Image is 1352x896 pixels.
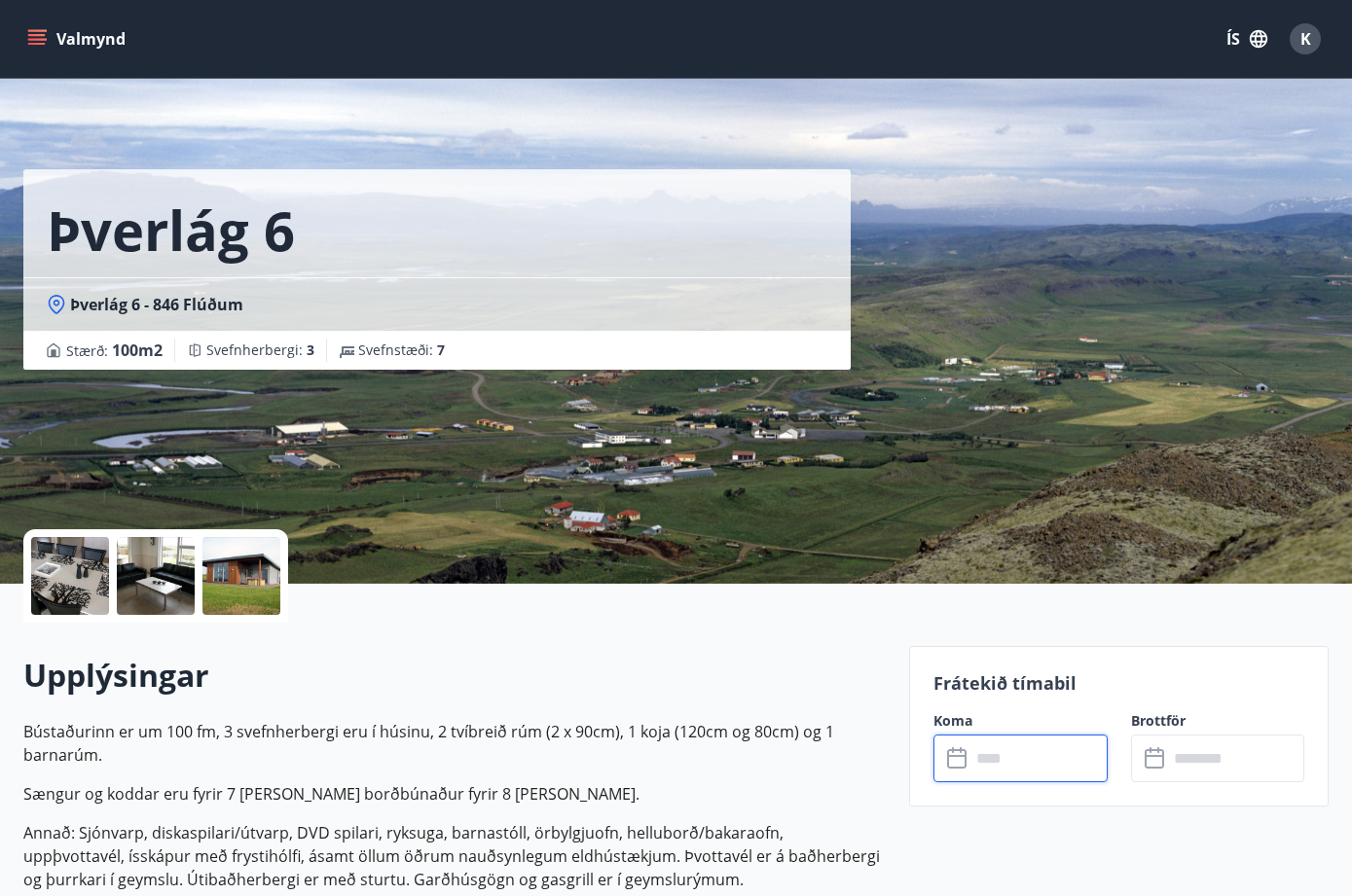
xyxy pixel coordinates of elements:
[1216,21,1278,56] button: ÍS
[933,670,1304,696] p: Frátekið tímabil
[23,720,886,767] p: Bústaðurinn er um 100 fm, 3 svefnherbergi eru í húsinu, 2 tvíbreið rúm (2 x 90cm), 1 koja (120cm ...
[1131,711,1305,731] label: Brottför
[933,711,1108,731] label: Koma
[66,339,163,362] span: Stærð :
[112,340,163,361] span: 100 m2
[23,21,133,56] button: menu
[1300,28,1311,50] span: K
[70,294,243,315] span: Þverlág 6 - 846 Flúðum
[47,193,295,267] h1: Þverlág 6
[1282,16,1329,62] button: K
[437,340,445,359] span: 7
[307,340,314,359] span: 3
[23,782,886,806] p: Sængur og koddar eru fyrir 7 [PERSON_NAME] borðbúnaður fyrir 8 [PERSON_NAME].
[23,654,886,697] h2: Upplýsingar
[206,340,314,360] span: Svefnherbergi :
[23,821,886,891] p: Annað: Sjónvarp, diskaspilari/útvarp, DVD spilari, ryksuga, barnastóll, örbylgjuofn, helluborð/ba...
[358,340,445,360] span: Svefnstæði :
